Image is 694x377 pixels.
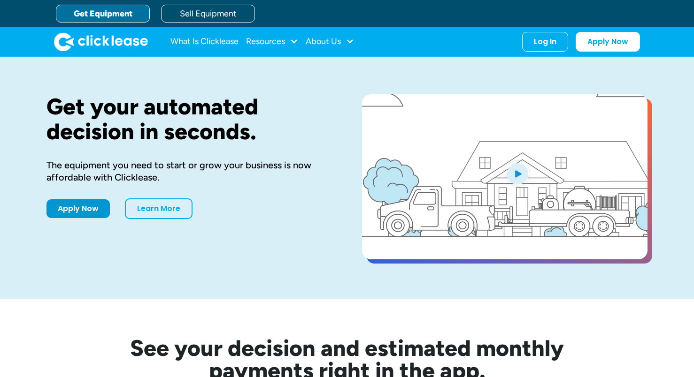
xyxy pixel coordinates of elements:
[362,94,648,259] a: open lightbox
[161,5,255,23] a: Sell Equipment
[125,198,193,219] a: Learn More
[246,32,298,51] div: Resources
[534,37,556,46] div: Log In
[505,160,530,187] img: Blue play button logo on a light blue circular background
[576,32,640,52] a: Apply Now
[54,32,148,51] a: home
[46,94,332,144] h1: Get your automated decision in seconds.
[306,32,354,51] div: About Us
[46,159,332,183] div: The equipment you need to start or grow your business is now affordable with Clicklease.
[170,32,239,51] a: What Is Clicklease
[46,199,110,218] a: Apply Now
[54,32,148,51] img: Clicklease logo
[56,5,150,23] a: Get Equipment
